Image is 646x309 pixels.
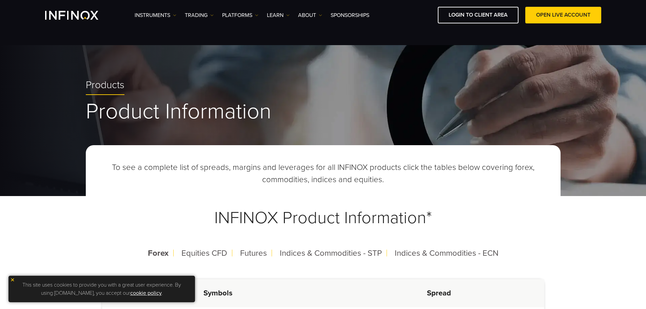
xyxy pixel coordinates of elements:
[267,11,290,19] a: Learn
[298,11,322,19] a: ABOUT
[181,248,227,258] span: Equities CFD
[280,248,382,258] span: Indices & Commodities - STP
[438,7,518,23] a: LOGIN TO CLIENT AREA
[86,79,124,92] span: Products
[185,11,214,19] a: TRADING
[331,11,369,19] a: SPONSORSHIPS
[222,11,258,19] a: PLATFORMS
[135,11,176,19] a: Instruments
[102,279,334,307] th: Symbols
[148,248,169,258] span: Forex
[240,248,267,258] span: Futures
[45,11,114,20] a: INFINOX Logo
[86,100,561,123] h1: Product Information
[395,248,498,258] span: Indices & Commodities - ECN
[130,290,162,296] a: cookie policy
[12,279,192,299] p: This site uses cookies to provide you with a great user experience. By using [DOMAIN_NAME], you a...
[102,191,544,245] h3: INFINOX Product Information*
[10,277,15,282] img: yellow close icon
[525,7,601,23] a: OPEN LIVE ACCOUNT
[334,279,544,307] th: Spread
[102,161,544,186] p: To see a complete list of spreads, margins and leverages for all INFINOX products click the table...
